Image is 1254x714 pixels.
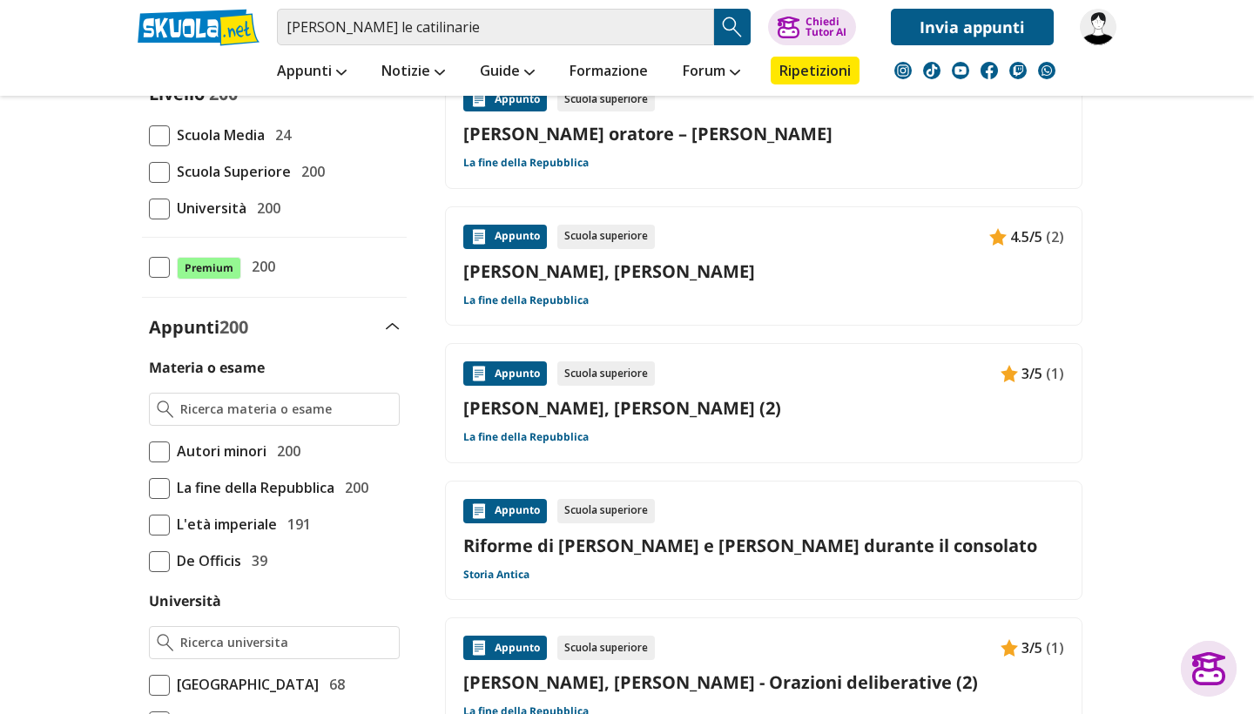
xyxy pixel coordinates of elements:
[273,57,351,88] a: Appunti
[157,634,173,651] img: Ricerca universita
[989,228,1007,246] img: Appunti contenuto
[719,14,745,40] img: Cerca appunti, riassunti o versioni
[180,401,392,418] input: Ricerca materia o esame
[1046,362,1064,385] span: (1)
[245,549,267,572] span: 39
[180,634,392,651] input: Ricerca universita
[557,361,655,386] div: Scuola superiore
[170,124,265,146] span: Scuola Media
[463,225,547,249] div: Appunto
[250,197,280,219] span: 200
[386,323,400,330] img: Apri e chiudi sezione
[463,122,1064,145] a: [PERSON_NAME] oratore – [PERSON_NAME]
[463,87,547,111] div: Appunto
[170,476,334,499] span: La fine della Repubblica
[219,315,248,339] span: 200
[463,156,589,170] a: La fine della Repubblica
[1046,637,1064,659] span: (1)
[1021,362,1042,385] span: 3/5
[177,257,241,280] span: Premium
[475,57,539,88] a: Guide
[952,62,969,79] img: youtube
[470,228,488,246] img: Appunti contenuto
[463,568,529,582] a: Storia Antica
[470,502,488,520] img: Appunti contenuto
[891,9,1054,45] a: Invia appunti
[557,87,655,111] div: Scuola superiore
[157,401,173,418] img: Ricerca materia o esame
[149,315,248,339] label: Appunti
[294,160,325,183] span: 200
[470,639,488,657] img: Appunti contenuto
[557,499,655,523] div: Scuola superiore
[322,673,345,696] span: 68
[170,160,291,183] span: Scuola Superiore
[1021,637,1042,659] span: 3/5
[557,225,655,249] div: Scuola superiore
[338,476,368,499] span: 200
[678,57,745,88] a: Forum
[463,259,1064,283] a: [PERSON_NAME], [PERSON_NAME]
[170,197,246,219] span: Università
[170,440,266,462] span: Autori minori
[245,255,275,278] span: 200
[470,365,488,382] img: Appunti contenuto
[270,440,300,462] span: 200
[280,513,311,535] span: 191
[1010,226,1042,248] span: 4.5/5
[894,62,912,79] img: instagram
[149,358,265,377] label: Materia o esame
[463,499,547,523] div: Appunto
[1080,9,1116,45] img: ufospaziale
[463,430,589,444] a: La fine della Repubblica
[565,57,652,88] a: Formazione
[1046,226,1064,248] span: (2)
[170,673,319,696] span: [GEOGRAPHIC_DATA]
[170,549,241,572] span: De Officis
[470,91,488,108] img: Appunti contenuto
[1038,62,1055,79] img: WhatsApp
[463,670,1064,694] a: [PERSON_NAME], [PERSON_NAME] - Orazioni deliberative (2)
[463,396,1064,420] a: [PERSON_NAME], [PERSON_NAME] (2)
[463,636,547,660] div: Appunto
[1009,62,1027,79] img: twitch
[771,57,860,84] a: Ripetizioni
[1001,365,1018,382] img: Appunti contenuto
[923,62,940,79] img: tiktok
[170,513,277,535] span: L'età imperiale
[981,62,998,79] img: facebook
[557,636,655,660] div: Scuola superiore
[268,124,291,146] span: 24
[1001,639,1018,657] img: Appunti contenuto
[277,9,714,45] input: Cerca appunti, riassunti o versioni
[806,17,846,37] div: Chiedi Tutor AI
[377,57,449,88] a: Notizie
[768,9,856,45] button: ChiediTutor AI
[149,591,221,610] label: Università
[714,9,751,45] button: Search Button
[463,361,547,386] div: Appunto
[463,534,1064,557] a: Riforme di [PERSON_NAME] e [PERSON_NAME] durante il consolato
[463,293,589,307] a: La fine della Repubblica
